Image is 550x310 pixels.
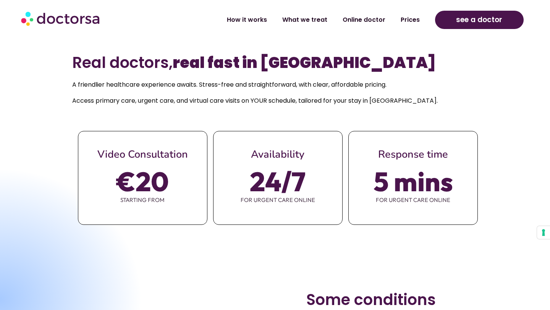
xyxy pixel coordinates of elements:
a: see a doctor [435,11,524,29]
span: for urgent care online [349,192,477,208]
span: for urgent care online [214,192,342,208]
span: see a doctor [456,14,502,26]
span: Availability [251,147,304,161]
span: €20 [116,171,169,192]
h2: Real doctors, [72,53,478,72]
nav: Menu [146,11,427,29]
span: 5 mins [374,171,453,192]
span: Response time [378,147,448,161]
a: How it works [219,11,275,29]
span: 24/7 [250,171,306,192]
span: A friendlier healthcare experience awaits. Stress-free and straightforward, with clear, affordabl... [72,80,387,89]
a: Prices [393,11,427,29]
span: Video Consultation [97,147,188,161]
span: Access primary care, urgent care, and virtual care visits on YOUR schedule, tailored for your sta... [72,96,438,105]
b: real fast in [GEOGRAPHIC_DATA] [173,52,436,73]
span: starting from [78,192,207,208]
a: Online doctor [335,11,393,29]
a: What we treat [275,11,335,29]
button: Your consent preferences for tracking technologies [537,226,550,239]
